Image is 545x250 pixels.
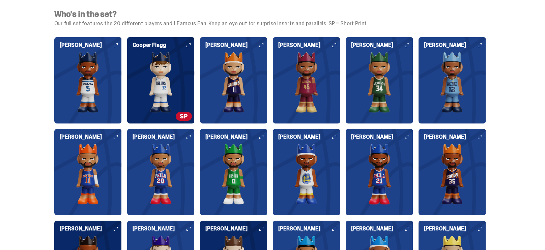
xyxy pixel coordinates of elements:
h6: [PERSON_NAME] [133,226,195,231]
img: card image [127,52,195,113]
h6: [PERSON_NAME] [205,43,267,48]
h6: [PERSON_NAME] [351,43,413,48]
h6: [PERSON_NAME] [424,226,486,231]
h6: [PERSON_NAME] [60,43,122,48]
img: card image [54,144,122,204]
h6: [PERSON_NAME] [424,43,486,48]
span: SP [176,112,192,121]
h6: [PERSON_NAME] [351,226,413,231]
h6: [PERSON_NAME] [60,226,122,231]
h6: [PERSON_NAME] [133,134,195,140]
h6: [PERSON_NAME] [205,226,267,231]
img: card image [127,144,195,204]
h6: [PERSON_NAME] [205,134,267,140]
img: card image [419,52,486,113]
h6: [PERSON_NAME] [278,134,340,140]
h6: [PERSON_NAME] [60,134,122,140]
h6: [PERSON_NAME] [424,134,486,140]
img: card image [419,144,486,204]
img: card image [200,144,267,204]
p: Our full set features the 20 different players and 1 Famous Fan. Keep an eye out for surprise ins... [54,21,486,26]
img: card image [346,52,413,113]
h6: [PERSON_NAME] [278,226,340,231]
img: card image [54,52,122,113]
img: card image [273,52,340,113]
h6: [PERSON_NAME] [351,134,413,140]
img: card image [346,144,413,204]
h6: Cooper Flagg [133,43,195,48]
h4: Who's in the set? [54,10,486,18]
img: card image [273,144,340,204]
img: card image [200,52,267,113]
h6: [PERSON_NAME] [278,43,340,48]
